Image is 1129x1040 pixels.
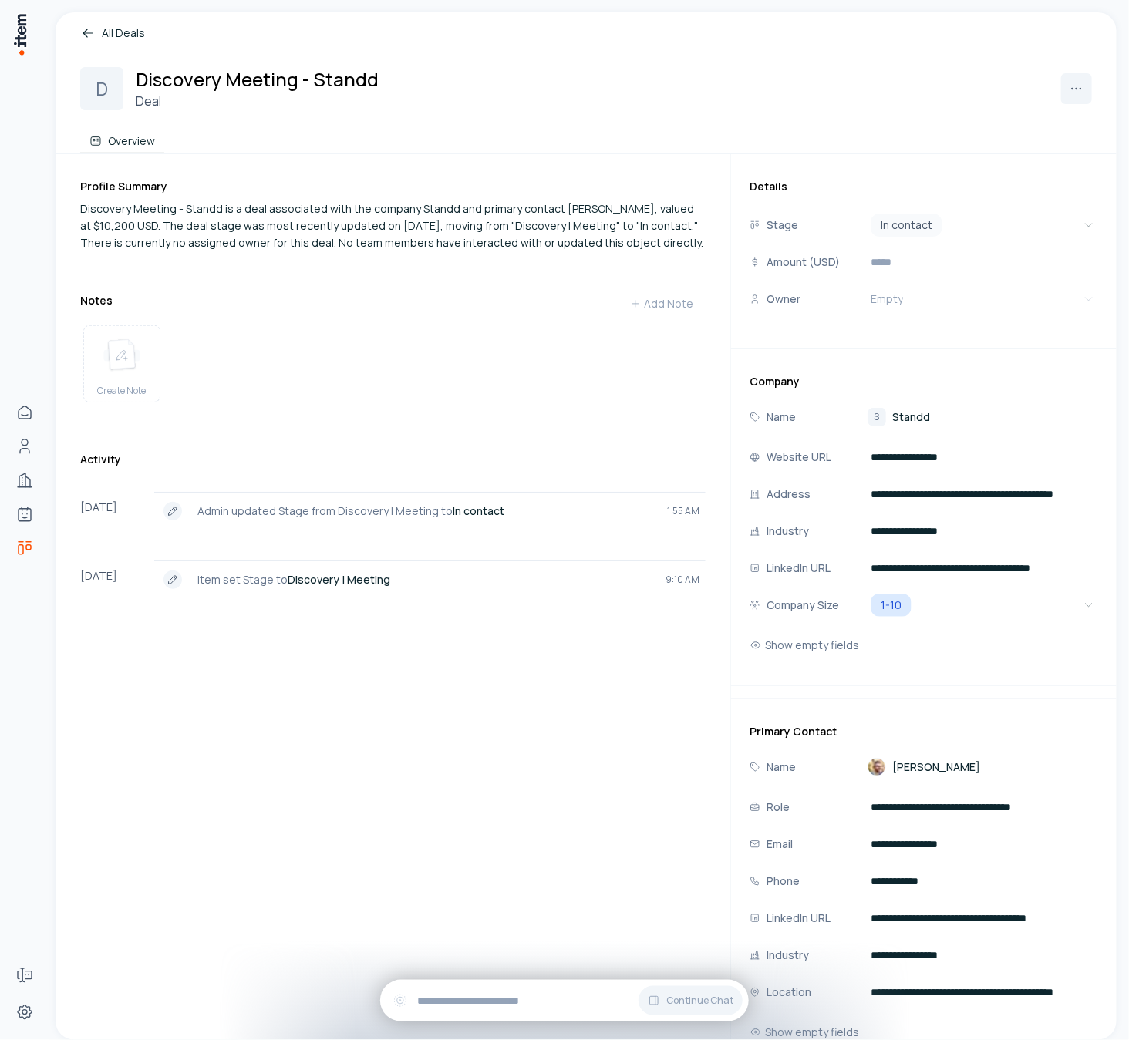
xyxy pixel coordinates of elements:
[666,574,699,586] span: 9:10 AM
[197,503,655,519] p: Admin updated Stage from Discovery | Meeting to
[9,499,40,530] a: Agents
[767,449,831,466] p: Website URL
[750,374,1098,389] h3: Company
[9,431,40,462] a: Contacts
[767,409,796,426] p: Name
[9,997,40,1028] a: Settings
[80,492,154,530] div: [DATE]
[868,758,886,776] img: Stephen Solka
[767,217,798,234] p: Stage
[767,873,800,890] p: Phone
[12,12,28,56] img: Item Brain Logo
[750,724,1098,739] h3: Primary Contact
[767,486,811,503] p: Address
[80,200,706,251] div: Discovery Meeting - Standd is a deal associated with the company Standd and primary contact [PERS...
[767,560,831,577] p: LinkedIn URL
[9,397,40,428] a: Home
[767,947,809,964] p: Industry
[136,92,385,110] h3: Deal
[80,67,123,110] div: D
[453,503,504,518] strong: In contact
[767,799,790,816] p: Role
[666,995,733,1007] span: Continue Chat
[80,179,706,194] h3: Profile Summary
[767,291,800,308] p: Owner
[767,597,839,614] p: Company Size
[639,986,743,1015] button: Continue Chat
[767,910,831,927] p: LinkedIn URL
[80,293,113,308] h3: Notes
[197,572,653,587] p: Item set Stage to
[80,123,164,153] button: Overview
[767,523,809,540] p: Industry
[892,409,930,425] span: Standd
[1061,73,1092,104] button: More actions
[767,254,840,271] p: Amount (USD)
[767,759,796,776] p: Name
[80,452,121,467] h3: Activity
[868,758,980,776] a: [PERSON_NAME]
[80,25,1092,42] a: All Deals
[98,385,147,397] span: Create Note
[136,66,379,92] h2: Discovery Meeting - Standd
[9,960,40,991] a: Forms
[9,533,40,564] a: deals
[618,288,706,319] button: Add Note
[767,984,811,1001] p: Location
[83,325,160,402] button: create noteCreate Note
[750,179,1098,194] h3: Details
[892,759,980,775] span: [PERSON_NAME]
[380,980,749,1021] div: Continue Chat
[767,836,793,853] p: Email
[103,338,140,372] img: create note
[868,408,930,426] a: SStandd
[750,630,859,661] button: Show empty fields
[288,572,390,587] strong: Discovery | Meeting
[9,465,40,496] a: Companies
[80,560,154,598] div: [DATE]
[667,505,699,517] span: 1:55 AM
[868,408,886,426] div: S
[630,296,693,311] div: Add Note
